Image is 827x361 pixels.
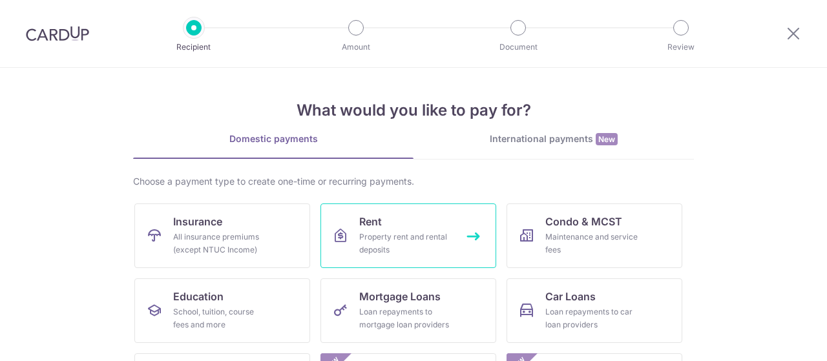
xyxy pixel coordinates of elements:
span: Mortgage Loans [359,289,441,304]
div: Choose a payment type to create one-time or recurring payments. [133,175,694,188]
div: School, tuition, course fees and more [173,305,266,331]
p: Review [633,41,729,54]
span: Insurance [173,214,222,229]
p: Amount [308,41,404,54]
a: Condo & MCSTMaintenance and service fees [507,203,682,268]
a: Mortgage LoansLoan repayments to mortgage loan providers [320,278,496,343]
div: Maintenance and service fees [545,231,638,256]
p: Document [470,41,566,54]
span: Rent [359,214,382,229]
a: EducationSchool, tuition, course fees and more [134,278,310,343]
div: Loan repayments to car loan providers [545,305,638,331]
span: Condo & MCST [545,214,622,229]
div: Loan repayments to mortgage loan providers [359,305,452,331]
div: Domestic payments [133,132,413,145]
a: RentProperty rent and rental deposits [320,203,496,268]
div: International payments [413,132,694,146]
h4: What would you like to pay for? [133,99,694,122]
div: All insurance premiums (except NTUC Income) [173,231,266,256]
a: InsuranceAll insurance premiums (except NTUC Income) [134,203,310,268]
span: Education [173,289,224,304]
div: Property rent and rental deposits [359,231,452,256]
p: Recipient [146,41,242,54]
img: CardUp [26,26,89,41]
span: Car Loans [545,289,596,304]
a: Car LoansLoan repayments to car loan providers [507,278,682,343]
span: New [596,133,618,145]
